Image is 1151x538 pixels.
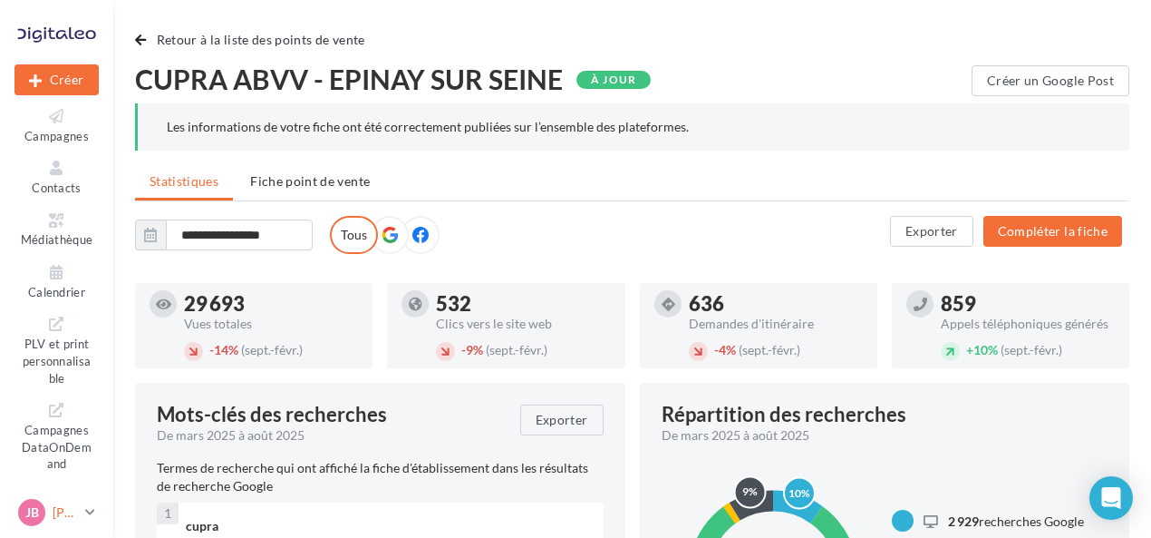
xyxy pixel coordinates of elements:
[15,64,99,95] button: Créer
[330,216,378,254] label: Tous
[983,216,1122,247] button: Compléter la fiche
[157,426,506,445] div: De mars 2025 à août 2025
[576,71,651,89] div: À jour
[15,154,99,199] a: Contacts
[461,342,483,357] span: 9%
[948,514,979,529] span: 2 929
[689,318,863,330] div: Demandes d'itinéraire
[135,29,372,51] button: Retour à la liste des points de vente
[209,342,238,357] span: 14%
[184,294,358,314] div: 29 693
[250,173,370,189] span: Fiche point de vente
[486,342,547,357] span: (sept.-févr.)
[966,342,973,357] span: +
[15,64,99,95] div: Nouvelle campagne
[689,294,863,314] div: 636
[15,310,99,389] a: PLV et print personnalisable
[520,405,604,435] button: Exporter
[135,65,563,93] span: CUPRA ABVV - EPINAY SUR SEINE
[941,294,1115,314] div: 859
[15,259,99,303] a: Calendrier
[436,318,610,330] div: Clics vers le site web
[157,459,604,495] p: Termes de recherche qui ont affiché la fiche d'établissement dans les résultats de recherche Google
[28,285,85,299] span: Calendrier
[157,405,387,425] span: Mots-clés des recherches
[966,342,998,357] span: 10%
[1089,476,1133,520] div: Open Intercom Messenger
[890,216,973,247] button: Exporter
[157,32,365,47] span: Retour à la liste des points de vente
[241,342,303,357] span: (sept.-févr.)
[461,342,466,357] span: -
[972,65,1129,96] button: Créer un Google Post
[23,333,92,385] span: PLV et print personnalisable
[53,504,78,522] p: [PERSON_NAME]
[662,405,906,425] div: Répartition des recherches
[739,342,800,357] span: (sept.-févr.)
[1001,342,1062,357] span: (sept.-févr.)
[21,233,93,248] span: Médiathèque
[186,517,589,535] div: cupra
[714,342,719,357] span: -
[941,318,1115,330] div: Appels téléphoniques générés
[15,103,99,147] a: Campagnes
[15,495,99,530] a: JB [PERSON_NAME]
[15,207,99,251] a: Médiathèque
[436,294,610,314] div: 532
[714,342,736,357] span: 4%
[184,318,358,330] div: Vues totales
[209,342,214,357] span: -
[25,504,39,522] span: JB
[662,426,1094,445] div: De mars 2025 à août 2025
[948,514,1084,529] span: recherches Google
[22,419,92,471] span: Campagnes DataOnDemand
[976,222,1129,238] a: Compléter la fiche
[157,503,179,524] div: 1
[15,396,99,475] a: Campagnes DataOnDemand
[167,118,1100,136] div: Les informations de votre fiche ont été correctement publiées sur l’ensemble des plateformes.
[32,181,82,195] span: Contacts
[24,129,89,143] span: Campagnes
